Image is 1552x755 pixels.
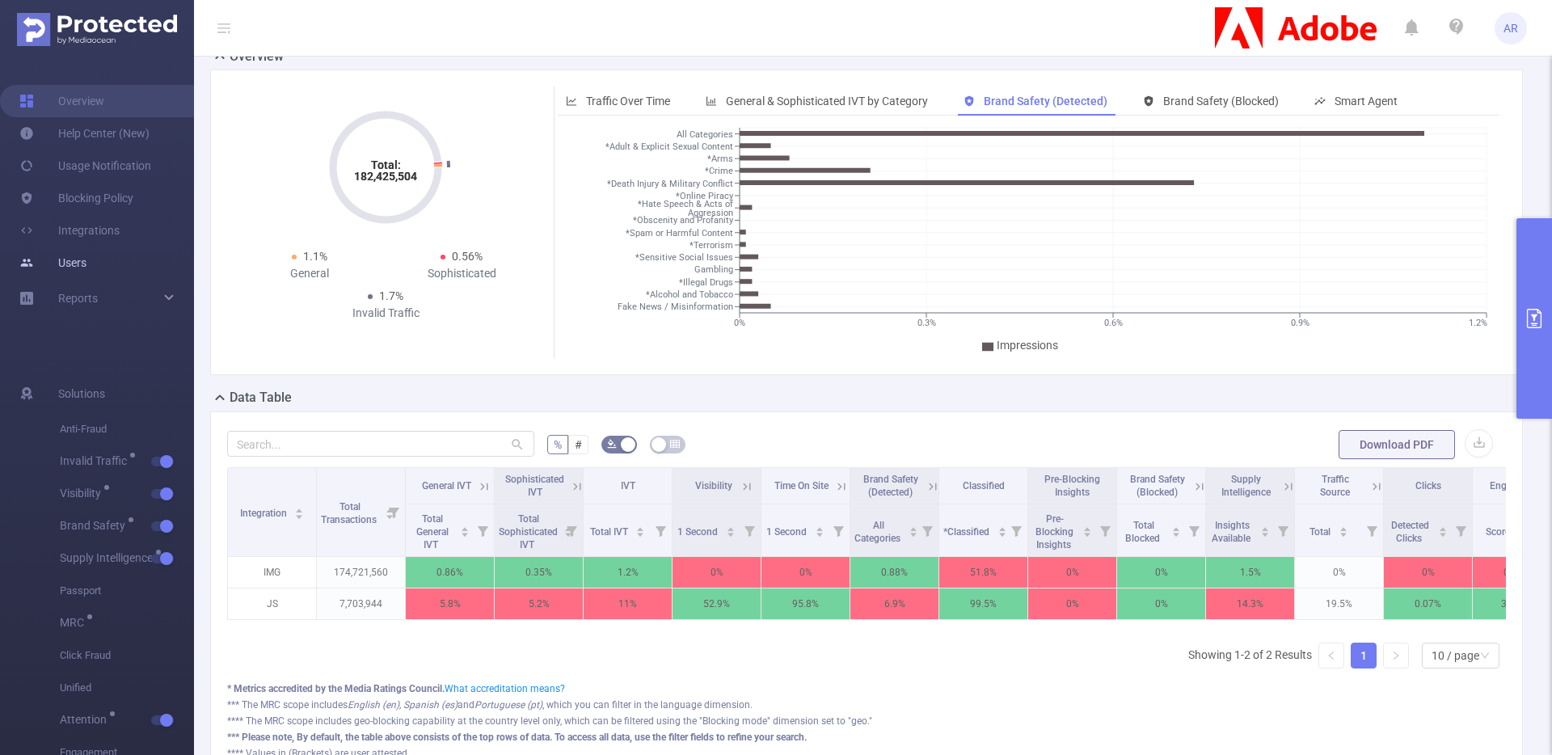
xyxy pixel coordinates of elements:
[227,683,445,694] b: * Metrics accredited by the Media Ratings Council.
[726,525,736,534] div: Sort
[1438,525,1448,534] div: Sort
[909,530,917,535] i: icon: caret-down
[584,588,672,619] p: 11%
[1480,651,1490,662] i: icon: down
[997,525,1007,534] div: Sort
[1351,643,1377,669] li: 1
[677,129,733,140] tspan: All Categories
[1188,643,1312,669] li: Showing 1-2 of 2 Results
[227,698,1506,712] div: *** The MRC scope includes and , which you can filter in the language dimension.
[1171,525,1181,534] div: Sort
[321,501,379,525] span: Total Transactions
[1339,525,1347,529] i: icon: caret-up
[495,588,583,619] p: 5.2%
[560,504,583,556] i: Filter menu
[621,480,635,491] span: IVT
[295,512,304,517] i: icon: caret-down
[726,525,735,529] i: icon: caret-up
[1295,588,1383,619] p: 19.5%
[58,377,105,410] span: Solutions
[1163,95,1279,108] span: Brand Safety (Blocked)
[854,520,903,544] span: All Categories
[60,455,133,466] span: Invalid Traffic
[1206,588,1294,619] p: 14.3%
[19,247,86,279] a: Users
[850,588,938,619] p: 6.9%
[673,588,761,619] p: 52.9%
[694,265,733,276] tspan: Gambling
[60,487,107,499] span: Visibility
[618,302,733,313] tspan: Fake News / Misinformation
[495,557,583,588] p: 0.35%
[228,557,316,588] p: IMG
[575,438,582,451] span: #
[761,557,850,588] p: 0%
[566,95,577,107] i: icon: line-chart
[60,639,194,672] span: Click Fraud
[688,208,733,218] tspan: Aggression
[646,289,733,300] tspan: *Alcohol and Tobacco
[1295,557,1383,588] p: 0%
[1183,504,1205,556] i: Filter menu
[734,318,745,328] tspan: 0%
[460,525,470,534] div: Sort
[1130,474,1185,498] span: Brand Safety (Blocked)
[234,265,386,282] div: General
[303,250,327,263] span: 1.1%
[633,216,734,226] tspan: *Obscenity and Profanity
[60,520,131,531] span: Brand Safety
[1290,318,1309,328] tspan: 0.9%
[382,468,405,556] i: Filter menu
[1383,643,1409,669] li: Next Page
[1326,651,1336,660] i: icon: left
[1172,525,1181,529] i: icon: caret-up
[673,557,761,588] p: 0%
[471,504,494,556] i: Filter menu
[1082,525,1092,534] div: Sort
[310,305,462,322] div: Invalid Traffic
[1117,557,1205,588] p: 0%
[1172,530,1181,535] i: icon: caret-down
[317,557,405,588] p: 174,721,560
[1318,643,1344,669] li: Previous Page
[1309,526,1333,538] span: Total
[474,699,542,711] i: Portuguese (pt)
[406,557,494,588] p: 0.86%
[636,525,645,529] i: icon: caret-up
[726,95,928,108] span: General & Sophisticated IVT by Category
[554,438,562,451] span: %
[815,525,824,529] i: icon: caret-up
[1083,530,1092,535] i: icon: caret-down
[1094,504,1116,556] i: Filter menu
[626,228,733,238] tspan: *Spam or Harmful Content
[679,277,733,288] tspan: *Illegal Drugs
[60,672,194,704] span: Unified
[939,588,1027,619] p: 99.5%
[1415,480,1441,491] span: Clicks
[60,575,194,607] span: Passport
[1469,318,1487,328] tspan: 1.2%
[738,504,761,556] i: Filter menu
[677,526,720,538] span: 1 Second
[1005,504,1027,556] i: Filter menu
[1083,525,1092,529] i: icon: caret-up
[452,250,483,263] span: 0.56%
[1384,557,1472,588] p: 0%
[850,557,938,588] p: 0.88%
[707,154,733,164] tspan: *Arms
[240,508,289,519] span: Integration
[584,557,672,588] p: 1.2%
[997,525,1006,529] i: icon: caret-up
[371,158,401,171] tspan: Total:
[670,439,680,449] i: icon: table
[60,617,90,628] span: MRC
[1272,504,1294,556] i: Filter menu
[636,530,645,535] i: icon: caret-down
[1261,525,1270,529] i: icon: caret-up
[997,530,1006,535] i: icon: caret-down
[1206,557,1294,588] p: 1.5%
[1360,504,1383,556] i: Filter menu
[909,525,917,529] i: icon: caret-up
[228,588,316,619] p: JS
[1503,12,1518,44] span: AR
